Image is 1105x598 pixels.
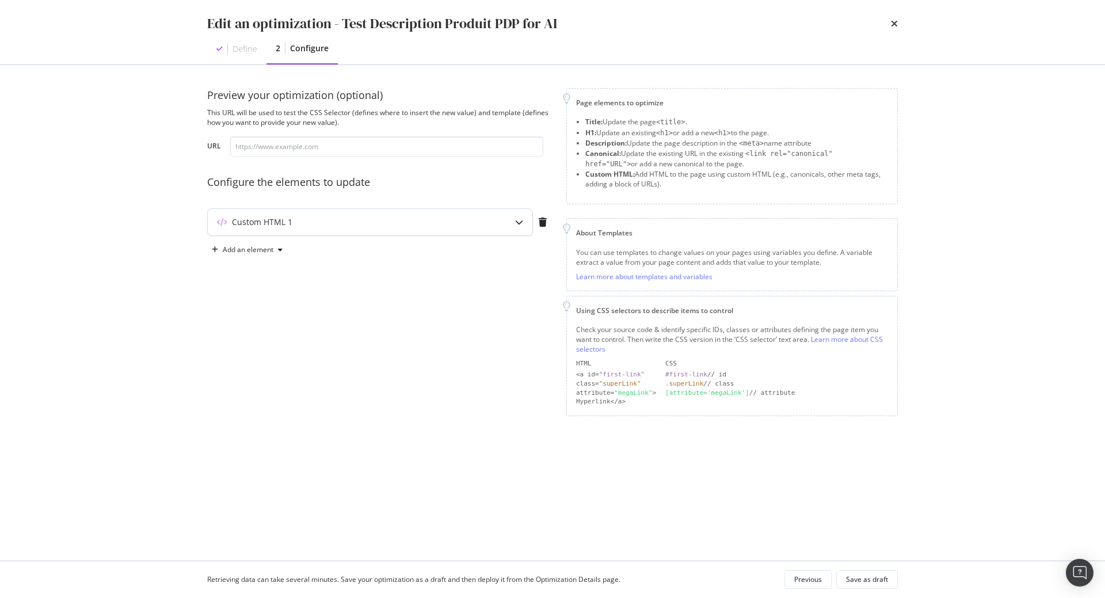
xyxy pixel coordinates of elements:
[665,371,707,378] div: #first-link
[1066,559,1093,586] div: Open Intercom Messenger
[585,117,603,127] strong: Title:
[585,138,627,148] strong: Description:
[739,139,764,147] span: <meta>
[585,148,888,169] li: Update the existing URL in the existing or add a new canonical to the page.
[290,43,329,54] div: Configure
[656,118,685,126] span: <title>
[614,389,652,397] div: "megaLink"
[836,570,898,589] button: Save as draft
[585,138,888,148] li: Update the page description in the name attribute
[585,148,621,158] strong: Canonical:
[207,574,620,584] div: Retrieving data can take several minutes. Save your optimization as a draft and then deploy it fr...
[665,380,703,387] div: .superLink
[585,169,888,189] li: Add HTML to the page using custom HTML (e.g., canonicals, other meta tags, adding a block of URLs).
[576,379,656,388] div: class=
[223,246,273,253] div: Add an element
[576,228,888,238] div: About Templates
[207,88,552,103] div: Preview your optimization (optional)
[784,570,832,589] button: Previous
[585,128,596,138] strong: H1:
[585,117,888,127] li: Update the page .
[230,136,543,157] input: https://www.example.com
[276,43,280,54] div: 2
[714,129,731,137] span: <h1>
[585,128,888,138] li: Update an existing or add a new to the page.
[207,141,221,154] label: URL
[599,380,641,387] div: "superLink"
[665,389,749,397] div: [attribute='megaLink']
[576,388,656,398] div: attribute= >
[665,388,888,398] div: // attribute
[599,371,645,378] div: "first-link"
[576,247,888,267] div: You can use templates to change values on your pages using variables you define. A variable extra...
[207,241,287,259] button: Add an element
[656,129,673,137] span: <h1>
[576,306,888,315] div: Using CSS selectors to describe items to control
[576,359,656,368] div: HTML
[576,325,888,354] div: Check your source code & identify specific IDs, classes or attributes defining the page item you ...
[576,334,883,354] a: Learn more about CSS selectors
[576,370,656,379] div: <a id=
[665,379,888,388] div: // class
[233,43,257,55] div: Define
[576,98,888,108] div: Page elements to optimize
[891,14,898,33] div: times
[846,574,888,584] div: Save as draft
[794,574,822,584] div: Previous
[232,216,292,228] div: Custom HTML 1
[576,272,712,281] a: Learn more about templates and variables
[665,370,888,379] div: // id
[207,14,557,33] div: Edit an optimization - Test Description Produit PDP for AI
[207,108,552,127] div: This URL will be used to test the CSS Selector (defines where to insert the new value) and templa...
[585,150,833,168] span: <link rel="canonical" href="URL">
[576,397,656,406] div: Hyperlink</a>
[585,169,635,179] strong: Custom HTML:
[207,175,552,190] div: Configure the elements to update
[665,359,888,368] div: CSS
